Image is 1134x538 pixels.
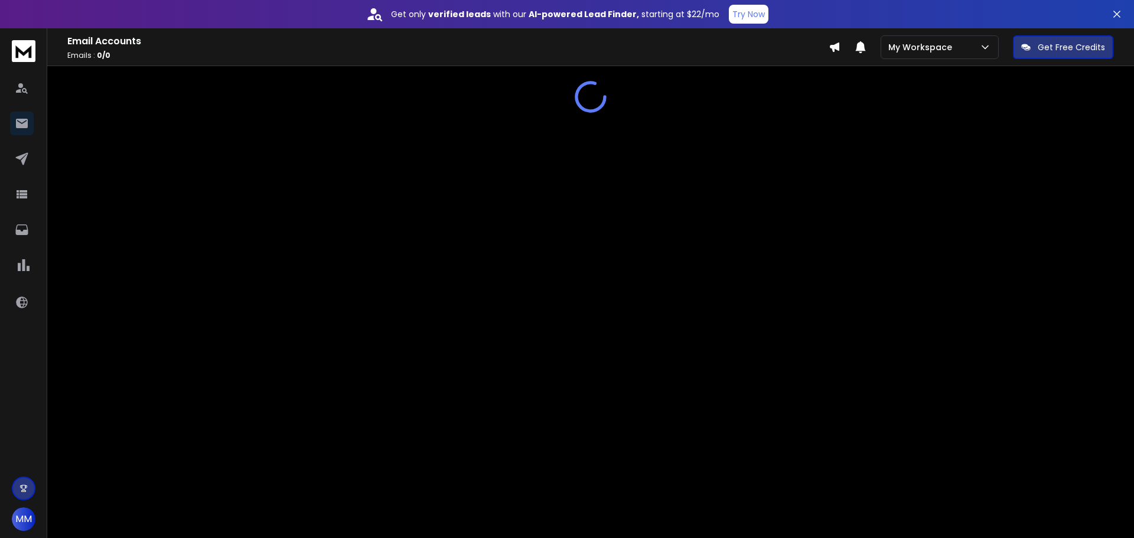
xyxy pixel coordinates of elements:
button: MM [12,507,35,531]
p: Emails : [67,51,829,60]
p: Get Free Credits [1038,41,1105,53]
span: 0 / 0 [97,50,110,60]
img: logo [12,40,35,62]
p: Get only with our starting at $22/mo [391,8,719,20]
h1: Email Accounts [67,34,829,48]
p: My Workspace [888,41,957,53]
button: Get Free Credits [1013,35,1113,59]
button: Try Now [729,5,768,24]
strong: AI-powered Lead Finder, [529,8,639,20]
p: Try Now [732,8,765,20]
strong: verified leads [428,8,491,20]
